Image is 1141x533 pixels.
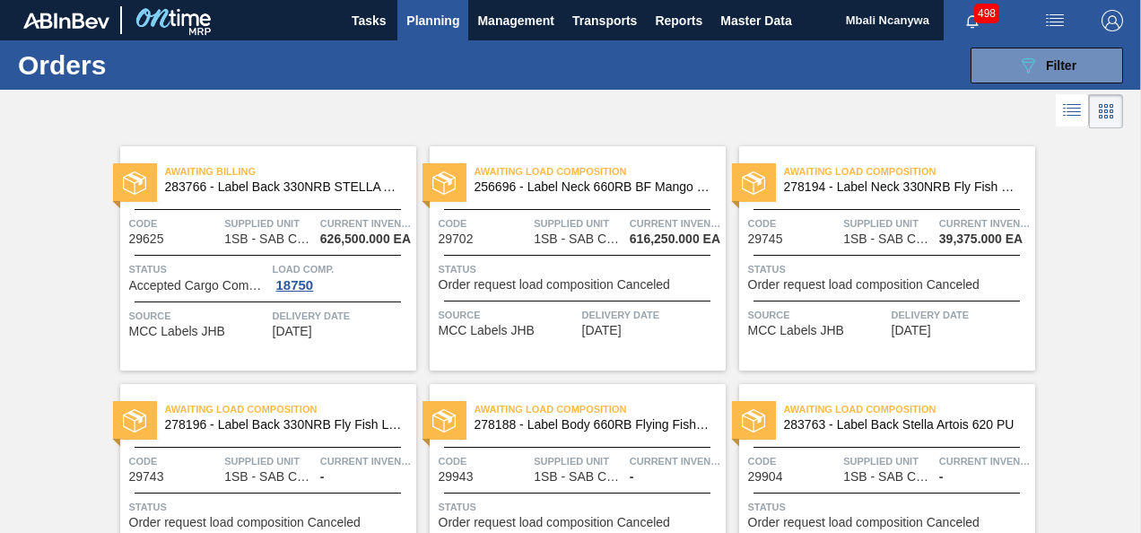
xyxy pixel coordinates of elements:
span: Order request load composition Canceled [129,516,361,529]
span: - [320,470,325,484]
span: Code [129,452,221,470]
span: Filter [1046,58,1076,73]
span: 29745 [748,232,783,246]
span: Code [129,214,221,232]
button: Notifications [944,8,1001,33]
span: Status [129,498,412,516]
span: Planning [406,10,459,31]
span: MCC Labels JHB [748,324,844,337]
span: 256696 - Label Neck 660RB BF Mango (Grain) [475,180,711,194]
span: MCC Labels JHB [439,324,535,337]
span: Status [129,260,268,278]
span: Delivery Date [273,307,412,325]
span: Supplied Unit [224,452,316,470]
span: Code [748,214,840,232]
span: Transports [572,10,637,31]
span: Source [748,306,887,324]
img: status [123,171,146,195]
button: Filter [971,48,1123,83]
span: Accepted Cargo Composition [129,279,268,293]
span: Source [129,307,268,325]
span: Management [477,10,554,31]
span: 07/08/2025 [582,324,622,337]
span: 29625 [129,232,164,246]
span: - [939,470,944,484]
span: 278194 - Label Neck 330NRB Fly Fish Lem (2020) [784,180,1021,194]
span: Delivery Date [582,306,721,324]
a: statusAwaiting Load Composition278194 - Label Neck 330NRB Fly Fish Lem (2020)Code29745Supplied Un... [726,146,1035,371]
span: 278196 - Label Back 330NRB Fly Fish Lem (2020) [165,418,402,432]
span: Order request load composition Canceled [439,516,670,529]
a: statusAwaiting Billing283766 - Label Back 330NRB STELLA ARTOIS PUCode29625Supplied Unit1SB - SAB ... [107,146,416,371]
span: Supplied Unit [534,452,625,470]
img: status [742,171,765,195]
span: Tasks [349,10,388,31]
span: 39,375.000 EA [939,232,1023,246]
span: 07/13/2025 [892,324,931,337]
span: Code [439,214,530,232]
div: Card Vision [1089,94,1123,128]
img: status [432,409,456,433]
span: Awaiting Load Composition [784,400,1035,418]
div: 18750 [273,278,318,293]
span: Awaiting Load Composition [475,400,726,418]
span: Status [439,260,721,278]
span: 1SB - SAB Chamdor Brewery [224,470,314,484]
span: 626,500.000 EA [320,232,411,246]
span: 1SB - SAB Chamdor Brewery [534,232,623,246]
span: 07/04/2025 [273,325,312,338]
span: Order request load composition Canceled [748,516,980,529]
span: 278188 - Label Body 660RB Flying Fish Lemon 2020 [475,418,711,432]
span: 29943 [439,470,474,484]
span: 616,250.000 EA [630,232,720,246]
span: Supplied Unit [843,452,935,470]
span: Load Comp. [273,260,412,278]
span: Current inventory [320,452,412,470]
a: statusAwaiting Load Composition256696 - Label Neck 660RB BF Mango (Grain)Code29702Supplied Unit1S... [416,146,726,371]
span: - [630,470,634,484]
img: status [432,171,456,195]
span: Current inventory [630,214,721,232]
span: Order request load composition Canceled [748,278,980,292]
img: status [123,409,146,433]
img: status [742,409,765,433]
span: Supplied Unit [534,214,625,232]
a: Load Comp.18750 [273,260,412,293]
span: 1SB - SAB Chamdor Brewery [843,232,933,246]
span: Code [748,452,840,470]
span: 283763 - Label Back Stella Artois 620 PU [784,418,1021,432]
span: 1SB - SAB Chamdor Brewery [224,232,314,246]
span: Status [748,498,1031,516]
span: 29904 [748,470,783,484]
span: 29743 [129,470,164,484]
span: Supplied Unit [224,214,316,232]
span: 29702 [439,232,474,246]
span: Current inventory [320,214,412,232]
h1: Orders [18,55,266,75]
span: Source [439,306,578,324]
span: Master Data [720,10,791,31]
span: Code [439,452,530,470]
span: 1SB - SAB Chamdor Brewery [534,470,623,484]
span: MCC Labels JHB [129,325,225,338]
span: Supplied Unit [843,214,935,232]
span: Current inventory [630,452,721,470]
span: 498 [974,4,999,23]
span: Delivery Date [892,306,1031,324]
span: Order request load composition Canceled [439,278,670,292]
span: Awaiting Billing [165,162,416,180]
span: Status [748,260,1031,278]
span: Reports [655,10,702,31]
span: Current inventory [939,452,1031,470]
img: Logout [1102,10,1123,31]
span: Awaiting Load Composition [475,162,726,180]
span: Awaiting Load Composition [784,162,1035,180]
div: List Vision [1056,94,1089,128]
span: Status [439,498,721,516]
img: userActions [1044,10,1066,31]
span: 283766 - Label Back 330NRB STELLA ARTOIS PU [165,180,402,194]
span: Awaiting Load Composition [165,400,416,418]
span: Current inventory [939,214,1031,232]
img: TNhmsLtSVTkK8tSr43FrP2fwEKptu5GPRR3wAAAABJRU5ErkJggg== [23,13,109,29]
span: 1SB - SAB Chamdor Brewery [843,470,933,484]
